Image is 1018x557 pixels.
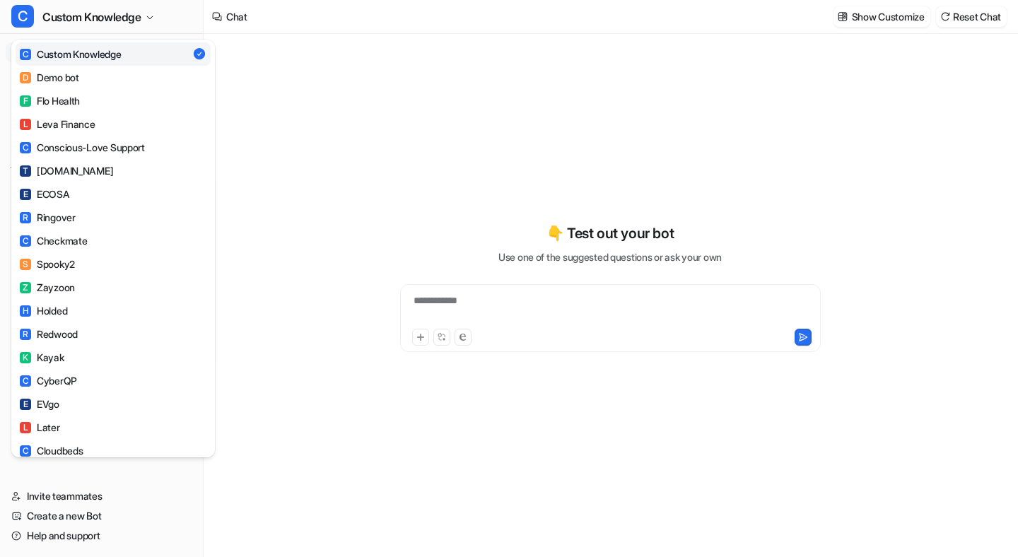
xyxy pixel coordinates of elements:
div: Later [20,420,60,435]
div: Kayak [20,350,64,365]
span: H [20,305,31,317]
div: [DOMAIN_NAME] [20,163,113,178]
span: D [20,72,31,83]
div: Checkmate [20,233,87,248]
div: ECOSA [20,187,70,201]
span: C [20,445,31,457]
span: C [20,375,31,387]
span: E [20,189,31,200]
span: C [20,49,31,60]
div: Flo Health [20,93,80,108]
span: Custom Knowledge [42,7,141,27]
span: E [20,399,31,410]
span: L [20,119,31,130]
div: Conscious-Love Support [20,140,145,155]
div: Custom Knowledge [20,47,122,61]
span: S [20,259,31,270]
div: Spooky2 [20,257,75,271]
span: K [20,352,31,363]
span: F [20,95,31,107]
span: L [20,422,31,433]
span: R [20,212,31,223]
span: C [20,235,31,247]
span: R [20,329,31,340]
div: Demo bot [20,70,79,85]
span: C [20,142,31,153]
div: Redwood [20,327,78,341]
div: CyberQP [20,373,77,388]
div: Cloudbeds [20,443,83,458]
div: EVgo [20,397,59,411]
div: CCustom Knowledge [11,40,215,457]
span: C [11,5,34,28]
div: Leva Finance [20,117,95,131]
div: Zayzoon [20,280,75,295]
div: Holded [20,303,67,318]
div: Ringover [20,210,76,225]
span: T [20,165,31,177]
span: Z [20,282,31,293]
